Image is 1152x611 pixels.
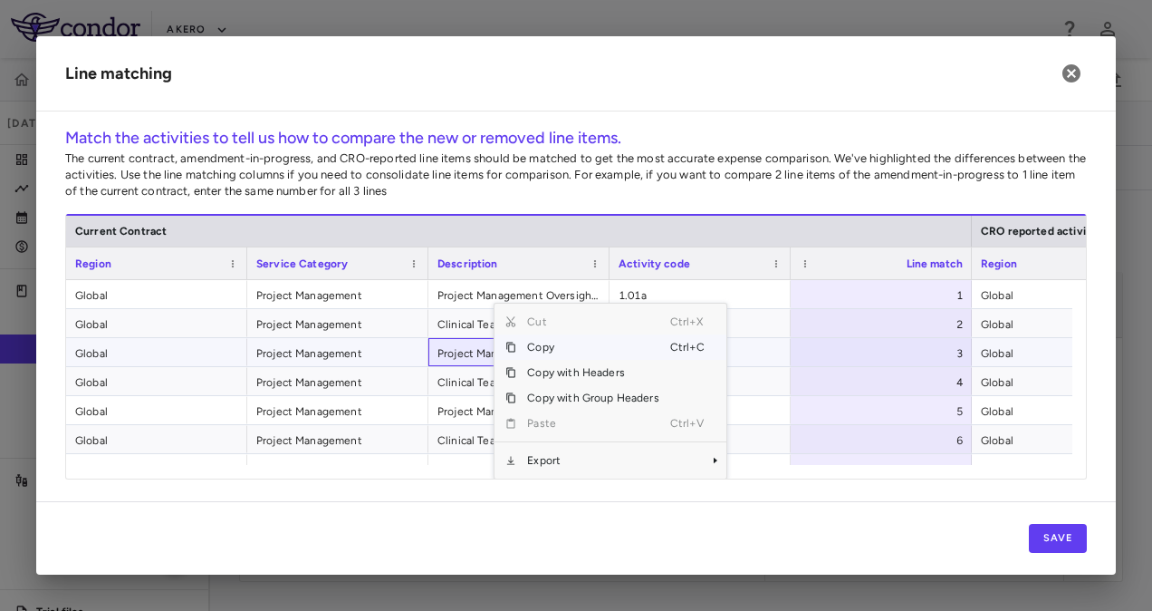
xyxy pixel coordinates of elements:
span: Export [516,448,669,473]
span: Clinical Team Management (Enrollment) [437,368,600,397]
span: Project Management [256,339,419,368]
span: Region [981,257,1017,270]
button: Save [1029,524,1087,553]
p: The current contract, amendment-in-progress, and CRO-reported line items should be matched to get... [65,150,1087,199]
span: Global [981,397,1144,426]
span: Project Management [256,310,419,339]
div: 5 [807,397,963,426]
span: CRO reported activity [981,225,1097,238]
span: Project Management [256,368,419,397]
span: Current Contract [75,225,167,238]
div: 4 [807,368,963,397]
span: Service Category [256,257,348,270]
span: Ctrl+X [670,309,710,335]
span: 1.01a [619,281,782,310]
span: Global [75,368,238,397]
span: Global [981,368,1144,397]
span: Global [981,339,1144,368]
span: Project Management Oversight - LTFU [437,455,600,484]
span: Global [981,281,1144,310]
span: Activity code [619,257,690,270]
span: Paste [516,411,669,436]
div: 6 [807,426,963,455]
h6: Line matching [65,62,172,86]
h6: Match the activities to tell us how to compare the new or removed line items. [65,126,1087,150]
span: Cut [516,309,669,335]
span: Ctrl+C [670,335,710,360]
span: Project Management Oversight - Treatment [437,397,600,426]
span: Clinical Team Management (Startup) [437,310,600,339]
span: Line match [907,257,964,270]
span: Global [75,397,238,426]
span: Project Management Oversight - Enrolment [437,339,600,368]
span: Global [75,281,238,310]
span: Global [981,455,1144,484]
span: Project Management [256,426,419,455]
span: Global [75,455,238,484]
div: 3 [807,339,963,368]
span: Clinical Team Management (Treatment) [437,426,600,455]
span: Project Management [256,397,419,426]
span: Region [75,257,111,270]
span: Copy with Headers [516,360,669,385]
span: Global [75,339,238,368]
span: Project Management Oversight - Startup [437,281,600,310]
div: 2 [807,310,963,339]
span: Project Management [256,455,419,484]
span: Description [437,257,498,270]
span: Copy with Group Headers [516,385,669,411]
span: Global [75,426,238,455]
div: 1 [807,281,963,310]
span: Project Management [256,281,419,310]
div: 7 [807,455,963,484]
span: Global [981,310,1144,339]
span: Global [981,426,1144,455]
div: Context Menu [494,303,726,480]
span: Copy [516,335,669,360]
span: Global [75,310,238,339]
span: Ctrl+V [670,411,710,436]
